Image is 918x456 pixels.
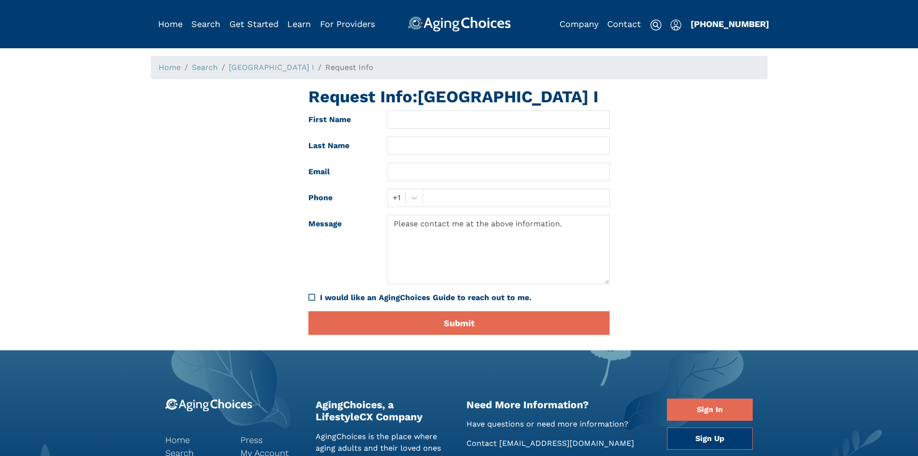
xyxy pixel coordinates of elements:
[691,19,769,29] a: [PHONE_NUMBER]
[165,433,226,446] a: Home
[670,19,681,31] img: user-icon.svg
[320,19,375,29] a: For Providers
[229,63,314,72] a: [GEOGRAPHIC_DATA] I
[316,399,452,423] h2: AgingChoices, a LifestyleCX Company
[308,87,610,107] h1: Request Info: [GEOGRAPHIC_DATA] I
[301,137,380,155] label: Last Name
[667,399,753,421] a: Sign In
[650,19,662,31] img: search-icon.svg
[301,163,380,181] label: Email
[191,16,220,32] div: Popover trigger
[667,428,753,450] a: Sign Up
[287,19,311,29] a: Learn
[301,189,380,207] label: Phone
[301,215,380,284] label: Message
[559,19,599,29] a: Company
[466,418,653,430] p: Have questions or need more information?
[466,438,653,449] p: Contact
[151,56,768,79] nav: breadcrumb
[158,19,183,29] a: Home
[301,111,380,129] label: First Name
[499,439,634,448] a: [EMAIL_ADDRESS][DOMAIN_NAME]
[325,63,373,72] span: Request Info
[466,399,653,411] h2: Need More Information?
[165,399,253,412] img: 9-logo.svg
[229,19,279,29] a: Get Started
[670,16,681,32] div: Popover trigger
[159,63,181,72] a: Home
[240,433,301,446] a: Press
[308,311,610,335] button: Submit
[191,19,220,29] a: Search
[192,63,218,72] a: Search
[320,292,610,304] div: I would like an AgingChoices Guide to reach out to me.
[387,215,610,284] textarea: Please contact me at the above information.
[607,19,641,29] a: Contact
[308,292,610,304] div: I would like an AgingChoices Guide to reach out to me.
[407,16,510,32] img: AgingChoices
